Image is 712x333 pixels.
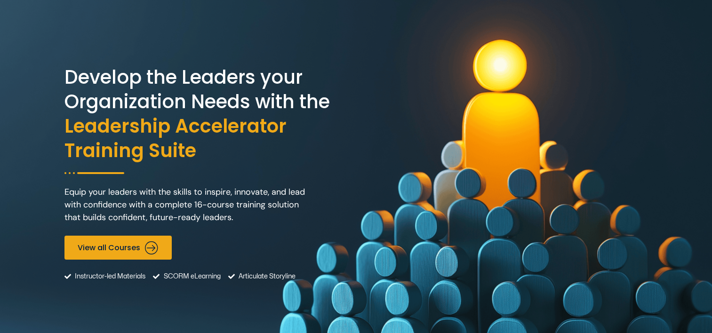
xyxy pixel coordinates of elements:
[64,236,172,260] a: View all Courses
[78,243,140,252] span: View all Courses
[64,65,354,163] h2: Develop the Leaders your Organization Needs with the
[161,264,221,288] span: SCORM eLearning
[64,114,354,163] span: Leadership Accelerator Training Suite
[236,264,296,288] span: Articulate Storyline
[72,264,145,288] span: Instructor-led Materials
[64,186,313,224] p: Equip your leaders with the skills to inspire, innovate, and lead with confidence with a complete...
